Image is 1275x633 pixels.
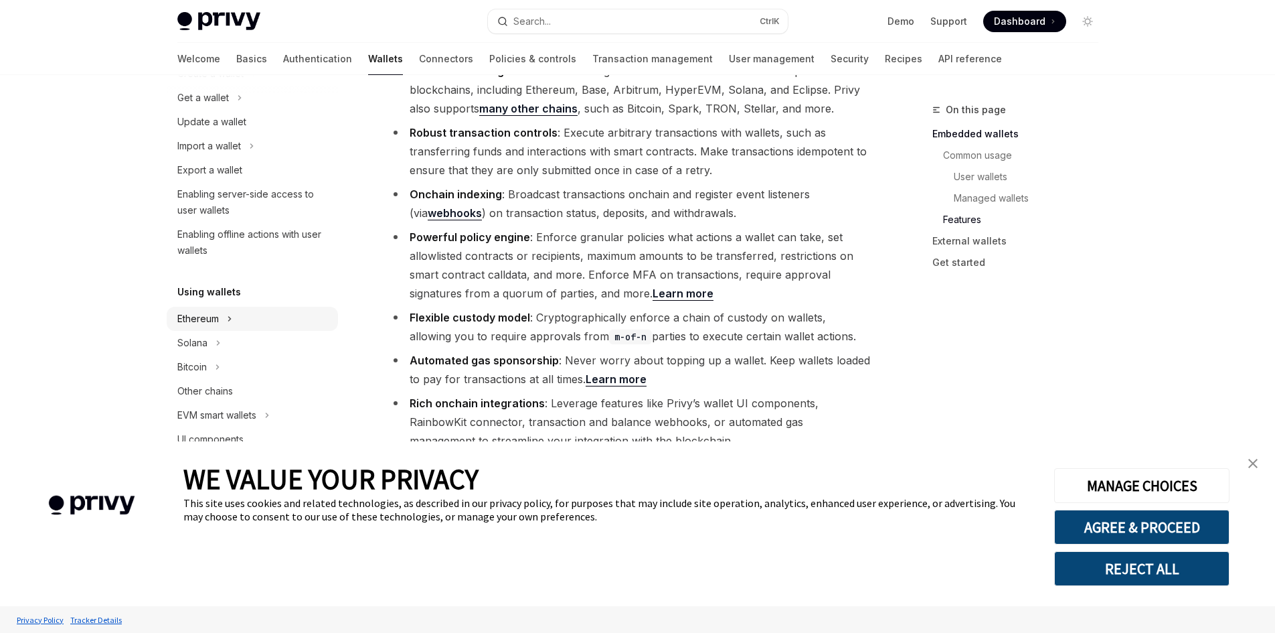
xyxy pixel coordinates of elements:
[388,62,871,118] li: : Create and manage wallets on all EVM- and SVM-compatible blockchains, including Ethereum, Base,...
[167,158,338,182] a: Export a wallet
[13,608,67,632] a: Privacy Policy
[831,43,869,75] a: Security
[177,335,207,351] div: Solana
[177,12,260,31] img: light logo
[592,43,713,75] a: Transaction management
[388,123,871,180] li: : Execute arbitrary transactions with wallets, such as transferring funds and interactions with s...
[410,354,559,367] strong: Automated gas sponsorship
[954,166,1109,188] a: User wallets
[513,13,551,29] div: Search...
[183,462,479,496] span: WE VALUE YOUR PRIVACY
[167,110,338,134] a: Update a wallet
[183,496,1034,523] div: This site uses cookies and related technologies, as described in our privacy policy, for purposes...
[932,123,1109,145] a: Embedded wallets
[177,284,241,300] h5: Using wallets
[177,138,241,154] div: Import a wallet
[653,287,713,301] a: Learn more
[1054,510,1229,545] button: AGREE & PROCEED
[236,43,267,75] a: Basics
[177,407,256,423] div: EVM smart wallets
[167,379,338,403] a: Other chains
[488,9,788,33] button: Search...CtrlK
[586,372,647,386] a: Learn more
[943,209,1109,230] a: Features
[167,427,338,451] a: UI components
[388,185,871,222] li: : Broadcast transactions onchain and register event listeners (via ) on transaction status, depos...
[954,188,1109,209] a: Managed wallets
[177,162,242,178] div: Export a wallet
[994,15,1045,28] span: Dashboard
[388,308,871,346] li: : Cryptographically enforce a chain of custody on wallets, allowing you to require approvals from...
[67,608,125,632] a: Tracker Details
[177,431,244,447] div: UI components
[1248,459,1258,468] img: close banner
[388,228,871,303] li: : Enforce granular policies what actions a wallet can take, set allowlisted contracts or recipien...
[388,394,871,450] li: : Leverage features like Privy’s wallet UI components, RainbowKit connector, transaction and bala...
[887,15,914,28] a: Demo
[1240,450,1266,477] a: close banner
[428,206,482,220] a: webhooks
[930,15,967,28] a: Support
[410,188,502,201] strong: Onchain indexing
[938,43,1002,75] a: API reference
[885,43,922,75] a: Recipes
[489,43,576,75] a: Policies & controls
[20,476,163,535] img: company logo
[410,230,530,244] strong: Powerful policy engine
[177,43,220,75] a: Welcome
[388,351,871,389] li: : Never worry about topping up a wallet. Keep wallets loaded to pay for transactions at all times.
[1054,551,1229,586] button: REJECT ALL
[419,43,473,75] a: Connectors
[410,397,545,410] strong: Rich onchain integrations
[946,102,1006,118] span: On this page
[932,230,1109,252] a: External wallets
[177,311,219,327] div: Ethereum
[410,311,530,324] strong: Flexible custody model
[1077,11,1098,32] button: Toggle dark mode
[479,102,578,116] a: many other chains
[729,43,815,75] a: User management
[167,182,338,222] a: Enabling server-side access to user wallets
[177,186,330,218] div: Enabling server-side access to user wallets
[1054,468,1229,503] button: MANAGE CHOICES
[983,11,1066,32] a: Dashboard
[177,359,207,375] div: Bitcoin
[177,383,233,399] div: Other chains
[283,43,352,75] a: Authentication
[177,90,229,106] div: Get a wallet
[177,226,330,259] div: Enabling offline actions with user wallets
[932,252,1109,273] a: Get started
[760,16,780,27] span: Ctrl K
[177,114,246,130] div: Update a wallet
[368,43,403,75] a: Wallets
[410,126,558,139] strong: Robust transaction controls
[609,330,652,344] code: m-of-n
[943,145,1109,166] a: Common usage
[167,222,338,263] a: Enabling offline actions with user wallets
